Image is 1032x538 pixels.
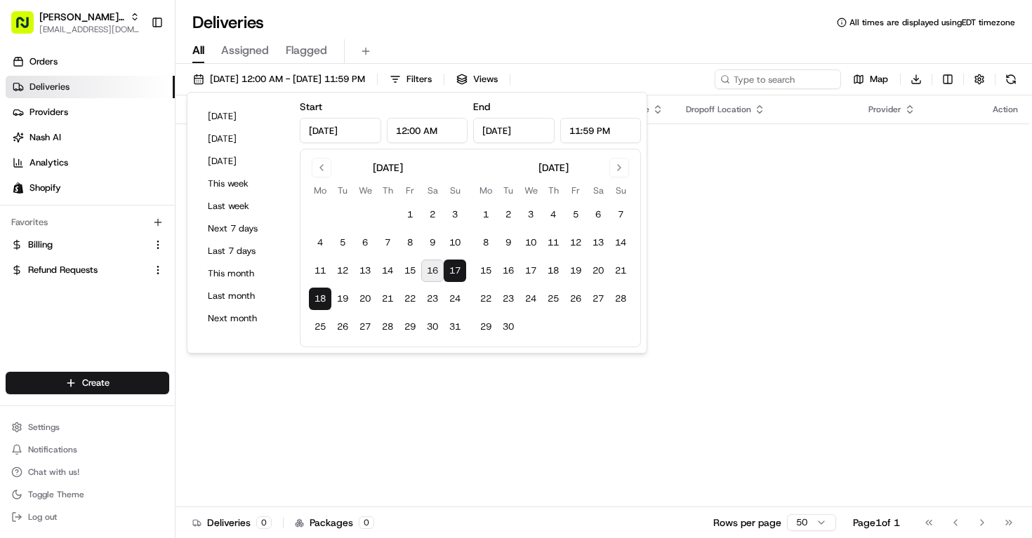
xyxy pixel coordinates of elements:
[475,316,497,338] button: 29
[609,203,632,226] button: 7
[6,440,169,459] button: Notifications
[331,231,354,254] button: 5
[39,24,140,35] button: [EMAIL_ADDRESS][DOMAIN_NAME]
[14,182,90,194] div: Past conversations
[6,372,169,394] button: Create
[201,241,286,261] button: Last 7 days
[354,231,376,254] button: 6
[63,148,193,159] div: We're available if you need us!
[28,489,84,500] span: Toggle Theme
[715,69,841,89] input: Type to search
[309,183,331,198] th: Monday
[399,316,421,338] button: 29
[201,152,286,171] button: [DATE]
[473,118,555,143] input: Date
[221,42,269,59] span: Assigned
[6,152,175,174] a: Analytics
[117,255,121,267] span: •
[113,308,231,333] a: 💻API Documentation
[13,182,24,194] img: Shopify logo
[331,288,354,310] button: 19
[99,347,170,358] a: Powered byPylon
[6,126,175,149] a: Nash AI
[376,288,399,310] button: 21
[444,316,466,338] button: 31
[6,76,175,98] a: Deliveries
[181,152,1024,163] div: No results.
[218,180,256,196] button: See all
[312,158,331,177] button: Go to previous month
[14,204,37,227] img: Masood Aslam
[497,260,520,282] button: 16
[520,288,542,310] button: 24
[39,10,124,24] button: [PERSON_NAME] MTL
[542,231,564,254] button: 11
[28,238,53,251] span: Billing
[201,196,286,216] button: Last week
[354,260,376,282] button: 13
[14,315,25,326] div: 📗
[444,183,466,198] th: Sunday
[309,288,331,310] button: 18
[609,231,632,254] button: 14
[497,288,520,310] button: 23
[399,260,421,282] button: 15
[331,260,354,282] button: 12
[201,219,286,238] button: Next 7 days
[421,231,444,254] button: 9
[473,73,498,86] span: Views
[444,203,466,226] button: 3
[497,203,520,226] button: 2
[6,211,169,234] div: Favorites
[192,11,264,34] h1: Deliveries
[993,104,1018,115] div: Action
[286,42,327,59] span: Flagged
[520,231,542,254] button: 10
[6,462,169,482] button: Chat with us!
[6,101,175,123] a: Providers
[475,288,497,310] button: 22
[6,6,145,39] button: [PERSON_NAME] MTL[EMAIL_ADDRESS][DOMAIN_NAME]
[331,316,354,338] button: 26
[29,182,61,194] span: Shopify
[444,231,466,254] button: 10
[29,131,61,144] span: Nash AI
[6,177,175,199] a: Shopify
[187,69,371,89] button: [DATE] 12:00 AM - [DATE] 11:59 PM
[421,288,444,310] button: 23
[587,288,609,310] button: 27
[29,134,55,159] img: 9188753566659_6852d8bf1fb38e338040_72.png
[564,183,587,198] th: Friday
[14,242,37,264] img: Masood Aslam
[564,260,587,282] button: 19
[475,260,497,282] button: 15
[609,183,632,198] th: Sunday
[475,231,497,254] button: 8
[376,183,399,198] th: Thursday
[587,260,609,282] button: 20
[354,316,376,338] button: 27
[1001,69,1021,89] button: Refresh
[870,73,888,86] span: Map
[8,308,113,333] a: 📗Knowledge Base
[124,255,153,267] span: [DATE]
[201,174,286,194] button: This week
[444,288,466,310] button: 24
[383,69,438,89] button: Filters
[609,158,629,177] button: Go to next month
[444,260,466,282] button: 17
[520,183,542,198] th: Wednesday
[37,90,232,105] input: Clear
[28,256,39,267] img: 1736555255976-a54dd68f-1ca7-489b-9aae-adbdc363a1c4
[133,314,225,328] span: API Documentation
[44,255,114,267] span: [PERSON_NAME]
[399,183,421,198] th: Friday
[520,203,542,226] button: 3
[376,260,399,282] button: 14
[192,516,272,530] div: Deliveries
[686,104,751,115] span: Dropoff Location
[542,260,564,282] button: 18
[359,516,374,529] div: 0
